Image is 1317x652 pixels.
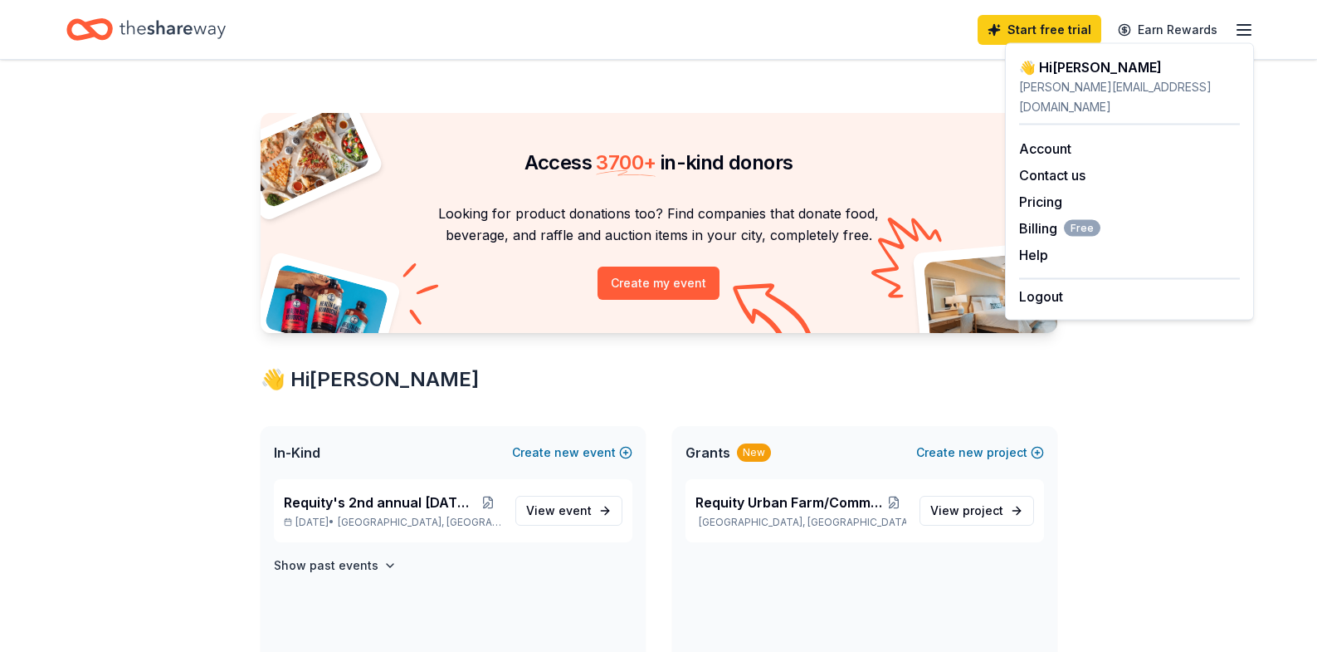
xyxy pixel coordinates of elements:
button: BillingFree [1019,218,1100,238]
span: [GEOGRAPHIC_DATA], [GEOGRAPHIC_DATA] [338,516,501,529]
h4: Show past events [274,556,378,576]
p: [GEOGRAPHIC_DATA], [GEOGRAPHIC_DATA] [695,516,906,529]
div: [PERSON_NAME][EMAIL_ADDRESS][DOMAIN_NAME] [1019,77,1240,117]
button: Createnewproject [916,443,1044,463]
a: Earn Rewards [1108,15,1227,45]
a: View project [919,496,1034,526]
span: new [554,443,579,463]
span: In-Kind [274,443,320,463]
img: Pizza [241,103,371,209]
span: 3700 + [596,150,656,174]
img: Curvy arrow [733,283,816,346]
a: Pricing [1019,194,1062,210]
button: Logout [1019,287,1063,306]
span: project [963,503,1003,517]
a: Start free trial [978,15,1101,45]
button: Show past events [274,556,397,576]
button: Help [1019,245,1048,265]
span: Access in-kind donors [524,150,793,174]
span: Requity's 2nd annual [DATE] Drive [284,493,474,512]
span: new [958,443,983,463]
button: Create my event [598,267,719,300]
a: Home [66,10,226,49]
a: Account [1019,140,1071,157]
div: 👋 Hi [PERSON_NAME] [261,366,1057,393]
span: Grants [685,443,730,463]
span: Requity Urban Farm/Community Garden [695,493,882,512]
span: Free [1064,220,1100,237]
span: event [559,503,592,517]
div: 👋 Hi [PERSON_NAME] [1019,57,1240,77]
button: Createnewevent [512,443,632,463]
span: View [930,501,1003,521]
div: New [737,444,771,462]
p: Looking for product donations too? Find companies that donate food, beverage, and raffle and auct... [280,203,1037,247]
p: [DATE] • [284,516,502,529]
button: Contact us [1019,165,1085,185]
a: View event [515,496,622,526]
span: View [526,501,592,521]
span: Billing [1019,218,1100,238]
